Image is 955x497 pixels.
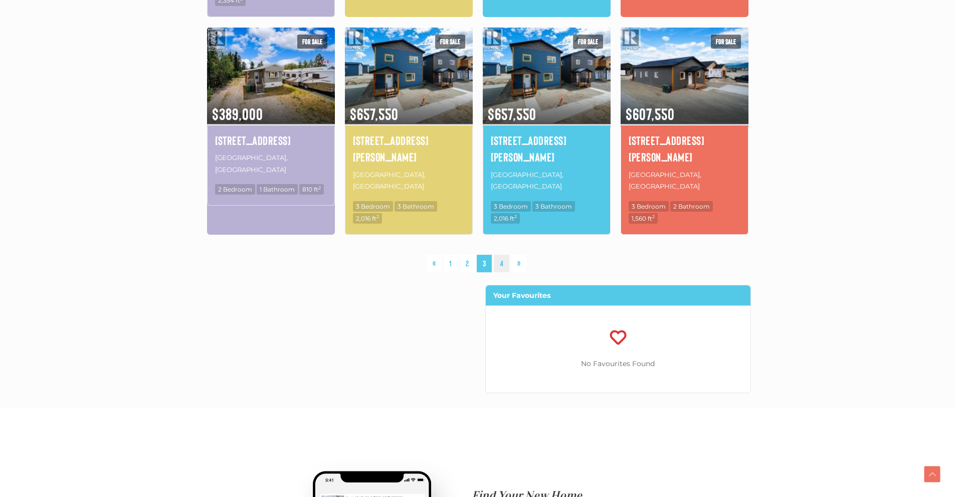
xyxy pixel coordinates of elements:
span: $389,000 [207,91,335,124]
span: 2,016 ft [491,213,520,224]
span: 2 Bathroom [670,201,713,212]
span: $607,550 [621,91,748,124]
p: [GEOGRAPHIC_DATA], [GEOGRAPHIC_DATA] [629,168,740,194]
span: For sale [297,35,327,49]
strong: Your Favourites [493,291,550,300]
img: 28 BERYL PLACE, Whitehorse, Yukon [345,26,473,125]
span: 3 Bedroom [491,201,531,212]
img: 26 BERYL PLACE, Whitehorse, Yukon [621,26,748,125]
p: [GEOGRAPHIC_DATA], [GEOGRAPHIC_DATA] [353,168,465,194]
span: 1 Bathroom [257,184,298,195]
span: 1,560 ft [629,213,658,224]
p: No Favourites Found [486,358,750,370]
span: For sale [711,35,741,49]
a: 1 [443,255,458,272]
sup: 2 [318,185,321,191]
a: [STREET_ADDRESS] [215,132,327,149]
span: 2,016 ft [353,213,382,224]
p: [GEOGRAPHIC_DATA], [GEOGRAPHIC_DATA] [491,168,603,194]
span: $657,550 [345,91,473,124]
sup: 2 [376,214,379,219]
span: $657,550 [483,91,611,124]
img: 24 BERYL PLACE, Whitehorse, Yukon [483,26,611,125]
span: For sale [573,35,603,49]
sup: 2 [652,214,655,219]
a: [STREET_ADDRESS][PERSON_NAME] [629,132,740,165]
span: For sale [435,35,465,49]
span: 3 Bathroom [532,201,575,212]
img: 19 EAGLE PLACE, Whitehorse, Yukon [207,26,335,125]
span: 3 [477,255,492,272]
p: [GEOGRAPHIC_DATA], [GEOGRAPHIC_DATA] [215,151,327,177]
a: [STREET_ADDRESS][PERSON_NAME] [491,132,603,165]
a: [STREET_ADDRESS][PERSON_NAME] [353,132,465,165]
a: » [511,255,526,272]
span: 810 ft [299,184,324,195]
a: 4 [494,255,509,272]
span: 3 Bedroom [629,201,669,212]
span: 3 Bedroom [353,201,393,212]
sup: 2 [514,214,517,219]
span: 2 Bedroom [215,184,255,195]
a: 2 [460,255,475,272]
a: « [427,255,442,272]
span: 3 Bathroom [395,201,437,212]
